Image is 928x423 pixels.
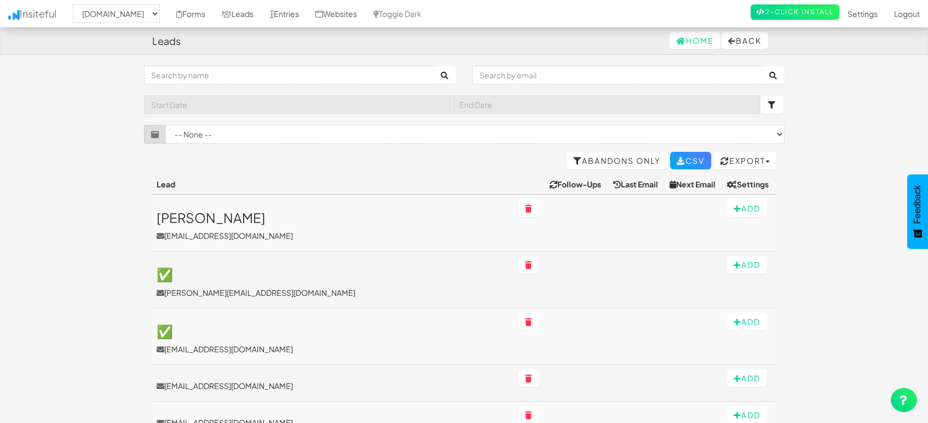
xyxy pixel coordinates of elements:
th: Last Email [609,174,665,195]
th: Follow-Ups [545,174,609,195]
button: Back [722,32,768,49]
a: [PERSON_NAME][EMAIL_ADDRESS][DOMAIN_NAME] [157,210,510,241]
button: Add [727,199,767,217]
input: Search by name [144,66,435,84]
button: Add [727,313,767,330]
button: Add [727,369,767,387]
img: icon.png [8,10,20,20]
a: 2-Click Install [751,4,839,20]
p: [EMAIL_ADDRESS][DOMAIN_NAME] [157,344,510,355]
h3: ✅ [157,267,510,281]
button: Export [714,152,776,169]
h4: Leads [152,36,181,47]
input: Start Date [144,95,452,114]
h3: [PERSON_NAME] [157,210,510,225]
p: [EMAIL_ADDRESS][DOMAIN_NAME] [157,230,510,241]
a: CSV [670,152,711,169]
p: [PERSON_NAME][EMAIL_ADDRESS][DOMAIN_NAME] [157,287,510,298]
a: ✅[PERSON_NAME][EMAIL_ADDRESS][DOMAIN_NAME] [157,267,510,298]
a: ✅[EMAIL_ADDRESS][DOMAIN_NAME] [157,324,510,355]
button: Feedback - Show survey [907,174,928,249]
span: Feedback [913,185,923,224]
a: [EMAIL_ADDRESS][DOMAIN_NAME] [157,380,510,391]
a: Abandons Only [567,152,667,169]
h3: ✅ [157,324,510,338]
th: Lead [152,174,514,195]
input: End Date [452,95,760,114]
a: Home [670,32,721,49]
th: Settings [723,174,776,195]
th: Next Email [665,174,723,195]
input: Search by email [472,66,763,84]
button: Add [727,256,767,273]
